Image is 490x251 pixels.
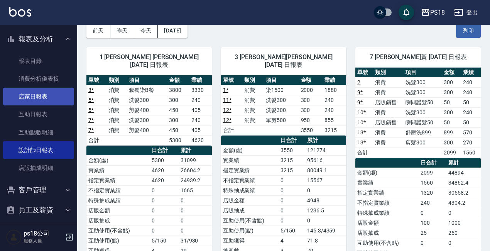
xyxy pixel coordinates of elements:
td: 4948 [305,195,346,205]
td: 舒壓洗899 [404,127,442,137]
th: 金額 [442,68,461,78]
button: 昨天 [110,24,134,38]
th: 單號 [221,75,243,85]
td: 121274 [305,145,346,155]
td: 300 [442,87,461,97]
td: 0 [150,205,179,215]
th: 類別 [107,75,127,85]
td: 消費 [242,95,264,105]
td: 30558.2 [446,188,481,198]
td: 店販金額 [86,205,150,215]
td: 2000 [299,85,323,95]
td: 855 [323,115,346,125]
td: 合計 [355,148,373,158]
td: 消費 [242,85,264,95]
span: 1 [PERSON_NAME] [PERSON_NAME] [DATE] 日報表 [96,53,203,69]
th: 累計 [305,136,346,146]
td: 899 [442,127,461,137]
td: 洗髮300 [404,77,442,87]
td: 3215 [323,125,346,135]
td: 300 [167,115,189,125]
a: 報表目錄 [3,52,74,70]
td: 店販抽成 [86,215,150,226]
td: 570 [461,127,480,137]
td: 消費 [373,77,404,87]
td: 405 [189,105,212,115]
td: 金額(虛) [86,155,150,165]
td: 80049.1 [305,165,346,175]
td: 50 [442,117,461,127]
td: 0 [419,238,446,248]
td: 剪髮400 [127,105,167,115]
td: 指定實業績 [86,175,150,185]
a: 設計師日報表 [3,141,74,159]
td: 405 [189,125,212,135]
td: 0 [179,226,212,236]
td: 互助使用(不含點) [355,238,419,248]
td: 0 [179,205,212,215]
td: 71.8 [305,236,346,246]
td: 瞬間護髮50 [404,117,442,127]
table: a dense table [86,75,212,146]
td: 31/930 [179,236,212,246]
td: 145.3/4359 [305,226,346,236]
td: 0 [419,208,446,218]
td: 240 [419,198,446,208]
td: 實業績 [355,178,419,188]
td: 洗髮300 [127,115,167,125]
button: save [399,5,414,20]
td: 50 [442,97,461,107]
td: 金額(虛) [221,145,279,155]
td: 0 [150,226,179,236]
p: 服務人員 [24,237,63,244]
span: 7 [PERSON_NAME]黃 [DATE] 日報表 [365,53,471,61]
td: 店販抽成 [355,228,419,238]
td: 240 [189,95,212,105]
td: 店販金額 [355,218,419,228]
td: 互助使用(點) [86,236,150,246]
td: 270 [461,137,480,148]
button: 客戶管理 [3,180,74,200]
td: 26604.2 [179,165,212,175]
td: 剪髮300 [404,137,442,148]
td: 25 [419,228,446,238]
th: 項目 [264,75,299,85]
a: 互助點數明細 [3,124,74,141]
td: 0 [150,215,179,226]
td: 1560 [461,148,480,158]
td: 240 [461,107,480,117]
td: 50 [461,117,480,127]
td: 300 [167,95,189,105]
td: 950 [299,115,323,125]
td: 4620 [150,175,179,185]
td: 24939.2 [179,175,212,185]
td: 15567 [305,175,346,185]
td: 4304.2 [446,198,481,208]
td: 實業績 [221,155,279,165]
td: 1880 [323,85,346,95]
td: 240 [323,105,346,115]
a: 店家日報表 [3,88,74,105]
td: 洗髮300 [127,95,167,105]
td: 1560 [419,178,446,188]
th: 單號 [355,68,373,78]
th: 業績 [461,68,480,78]
td: 0 [446,208,481,218]
td: 1665 [179,185,212,195]
button: 前天 [86,24,110,38]
td: 300 [442,137,461,148]
td: 消費 [242,115,264,125]
td: 2099 [442,148,461,158]
td: 1236.5 [305,205,346,215]
button: PS18 [418,5,448,20]
td: 3800 [167,85,189,95]
td: 240 [461,77,480,87]
td: 0 [279,195,305,205]
td: 50 [461,97,480,107]
img: Person [6,229,22,245]
td: 0 [279,175,305,185]
th: 項目 [127,75,167,85]
td: 實業績 [86,165,150,175]
td: 消費 [107,125,127,135]
td: 300 [299,95,323,105]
